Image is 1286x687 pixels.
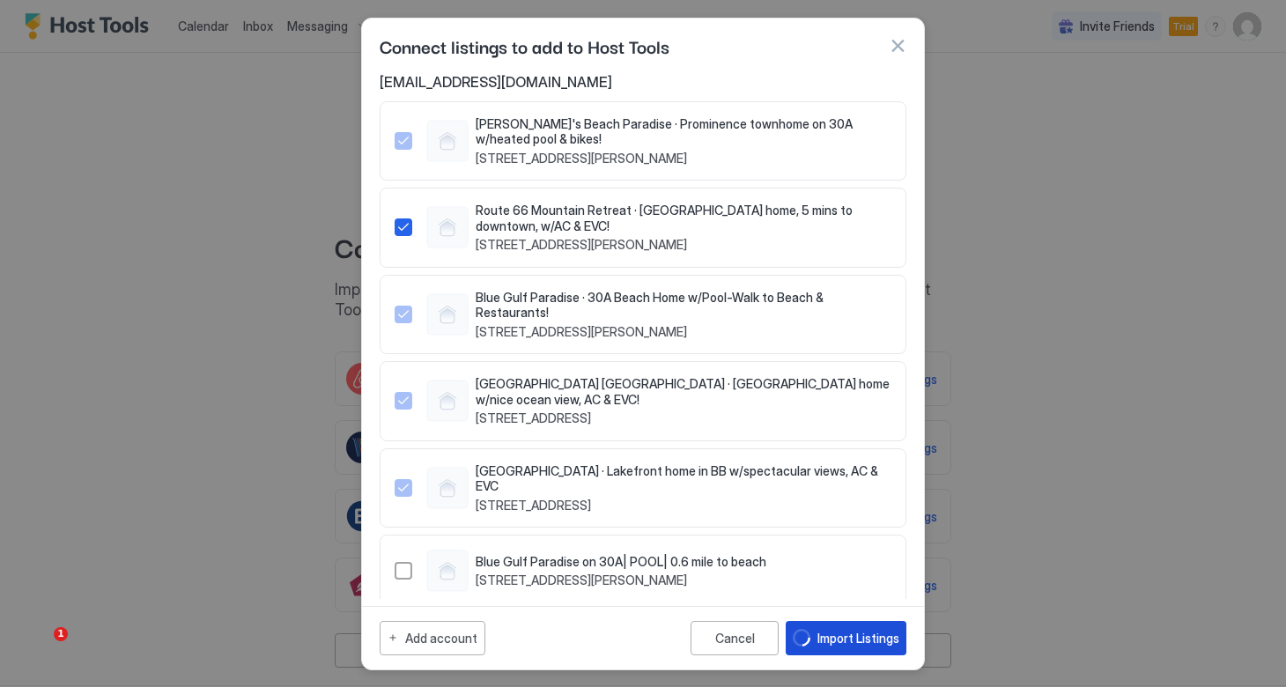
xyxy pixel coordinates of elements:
[395,550,891,592] div: 910133951677987631
[476,376,891,407] span: [GEOGRAPHIC_DATA] [GEOGRAPHIC_DATA] · [GEOGRAPHIC_DATA] home w/nice ocean view, AC & EVC!
[380,73,906,91] span: [EMAIL_ADDRESS][DOMAIN_NAME]
[715,631,755,646] div: Cancel
[395,290,891,340] div: 47787843
[793,629,810,646] div: loading
[476,572,766,588] span: [STREET_ADDRESS][PERSON_NAME]
[476,237,891,253] span: [STREET_ADDRESS][PERSON_NAME]
[476,554,766,570] span: Blue Gulf Paradise on 30A| POOL| 0.6 mile to beach
[476,203,891,233] span: Route 66 Mountain Retreat · [GEOGRAPHIC_DATA] home, 5 mins to downtown, w/AC & EVC!
[476,410,891,426] span: [STREET_ADDRESS]
[395,463,891,513] div: 580541634976987151
[476,324,891,340] span: [STREET_ADDRESS][PERSON_NAME]
[395,203,891,253] div: 36774554
[476,498,891,513] span: [STREET_ADDRESS]
[380,33,669,59] span: Connect listings to add to Host Tools
[476,116,891,147] span: [PERSON_NAME]'s Beach Paradise · Prominence townhome on 30A w/heated pool & bikes!
[786,621,906,655] button: loadingImport Listings
[54,627,68,641] span: 1
[395,116,891,166] div: 22030708
[817,629,899,647] div: Import Listings
[476,290,891,321] span: Blue Gulf Paradise · 30A Beach Home w/Pool-Walk to Beach & Restaurants!
[476,151,891,166] span: [STREET_ADDRESS][PERSON_NAME]
[395,376,891,426] div: 49340535
[476,463,891,494] span: [GEOGRAPHIC_DATA] · Lakefront home in BB w/spectacular views, AC & EVC
[18,627,60,669] iframe: Intercom live chat
[380,621,485,655] button: Add account
[405,629,477,647] div: Add account
[691,621,779,655] button: Cancel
